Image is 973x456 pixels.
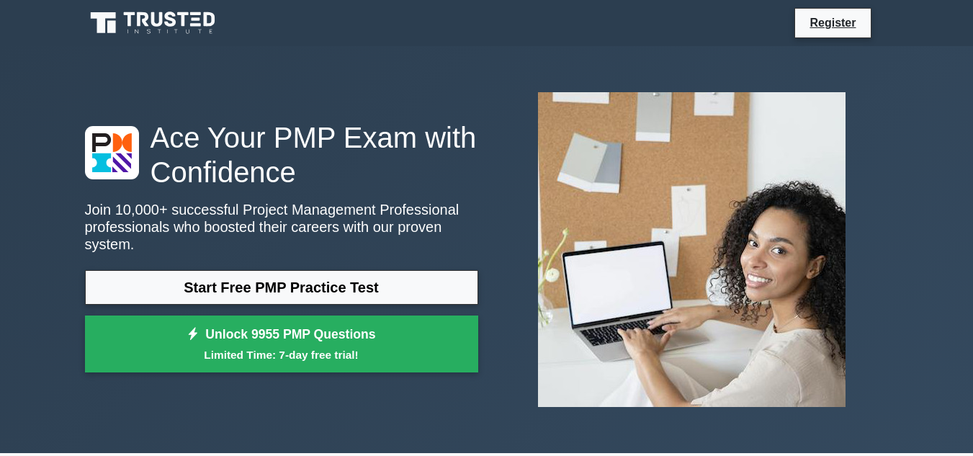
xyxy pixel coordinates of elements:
[801,14,864,32] a: Register
[85,120,478,189] h1: Ace Your PMP Exam with Confidence
[85,270,478,305] a: Start Free PMP Practice Test
[103,347,460,363] small: Limited Time: 7-day free trial!
[85,316,478,373] a: Unlock 9955 PMP QuestionsLimited Time: 7-day free trial!
[85,201,478,253] p: Join 10,000+ successful Project Management Professional professionals who boosted their careers w...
